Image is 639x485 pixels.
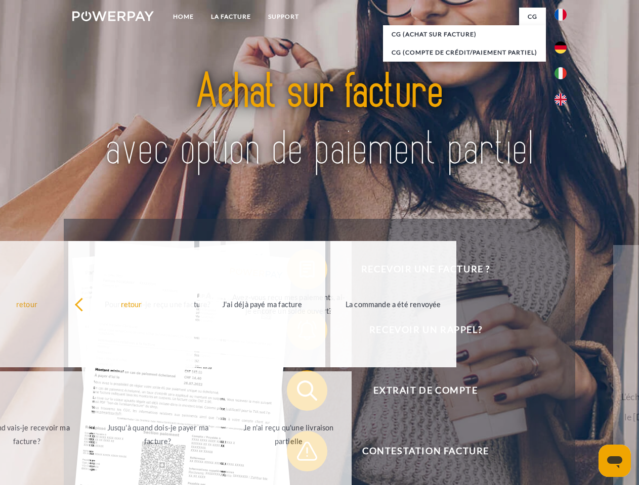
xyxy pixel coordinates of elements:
[72,11,154,21] img: logo-powerpay-white.svg
[74,297,188,311] div: retour
[260,8,308,26] a: Support
[519,8,546,26] a: CG
[555,93,567,106] img: en
[383,25,546,43] a: CG (achat sur facture)
[164,8,202,26] a: Home
[205,297,319,311] div: J'ai déjà payé ma facture
[97,48,542,193] img: title-powerpay_fr.svg
[302,431,549,471] span: Contestation Facture
[555,41,567,54] img: de
[202,8,260,26] a: LA FACTURE
[555,9,567,21] img: fr
[232,421,346,448] div: Je n'ai reçu qu'une livraison partielle
[599,445,631,477] iframe: Bouton de lancement de la fenêtre de messagerie
[302,370,549,411] span: Extrait de compte
[383,43,546,62] a: CG (Compte de crédit/paiement partiel)
[287,370,550,411] button: Extrait de compte
[287,431,550,471] button: Contestation Facture
[336,297,450,311] div: La commande a été renvoyée
[555,67,567,79] img: it
[101,421,215,448] div: Jusqu'à quand dois-je payer ma facture?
